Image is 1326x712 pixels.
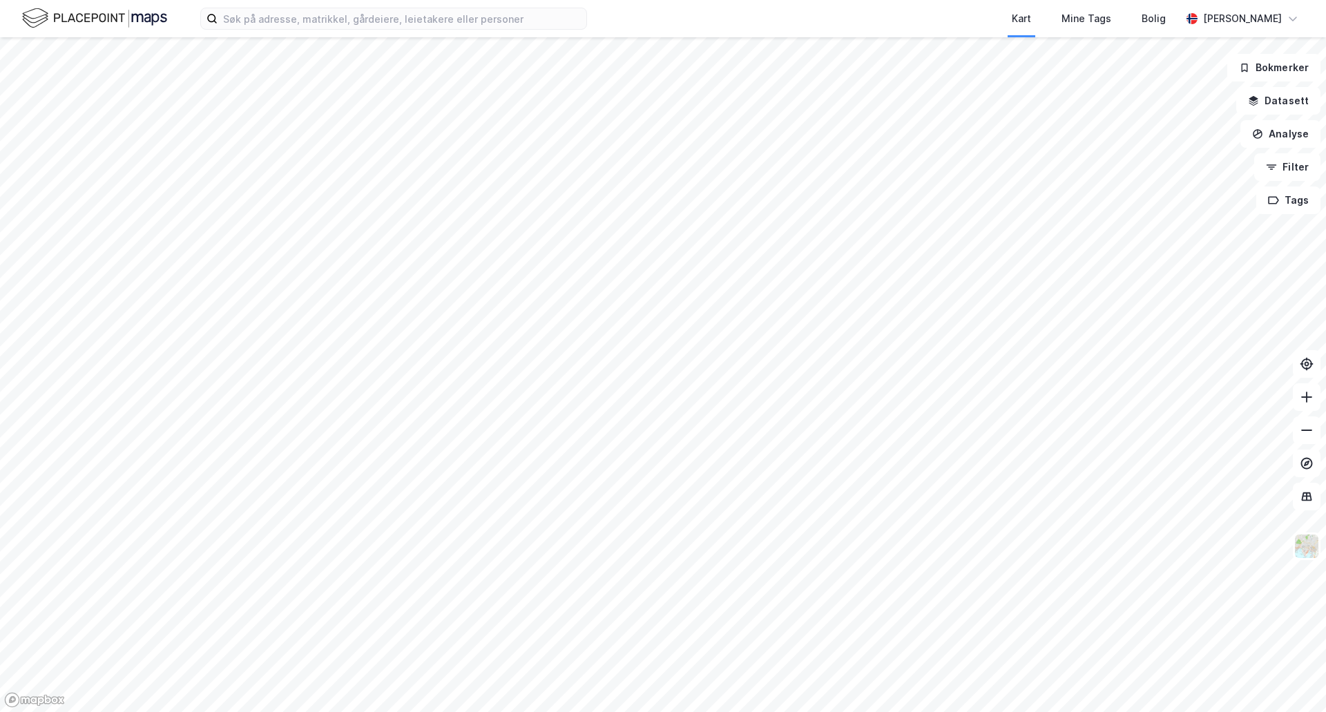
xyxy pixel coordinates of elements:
div: [PERSON_NAME] [1203,10,1282,27]
iframe: Chat Widget [1257,646,1326,712]
div: Kart [1012,10,1031,27]
img: logo.f888ab2527a4732fd821a326f86c7f29.svg [22,6,167,30]
div: Kontrollprogram for chat [1257,646,1326,712]
input: Søk på adresse, matrikkel, gårdeiere, leietakere eller personer [218,8,586,29]
div: Mine Tags [1061,10,1111,27]
div: Bolig [1142,10,1166,27]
